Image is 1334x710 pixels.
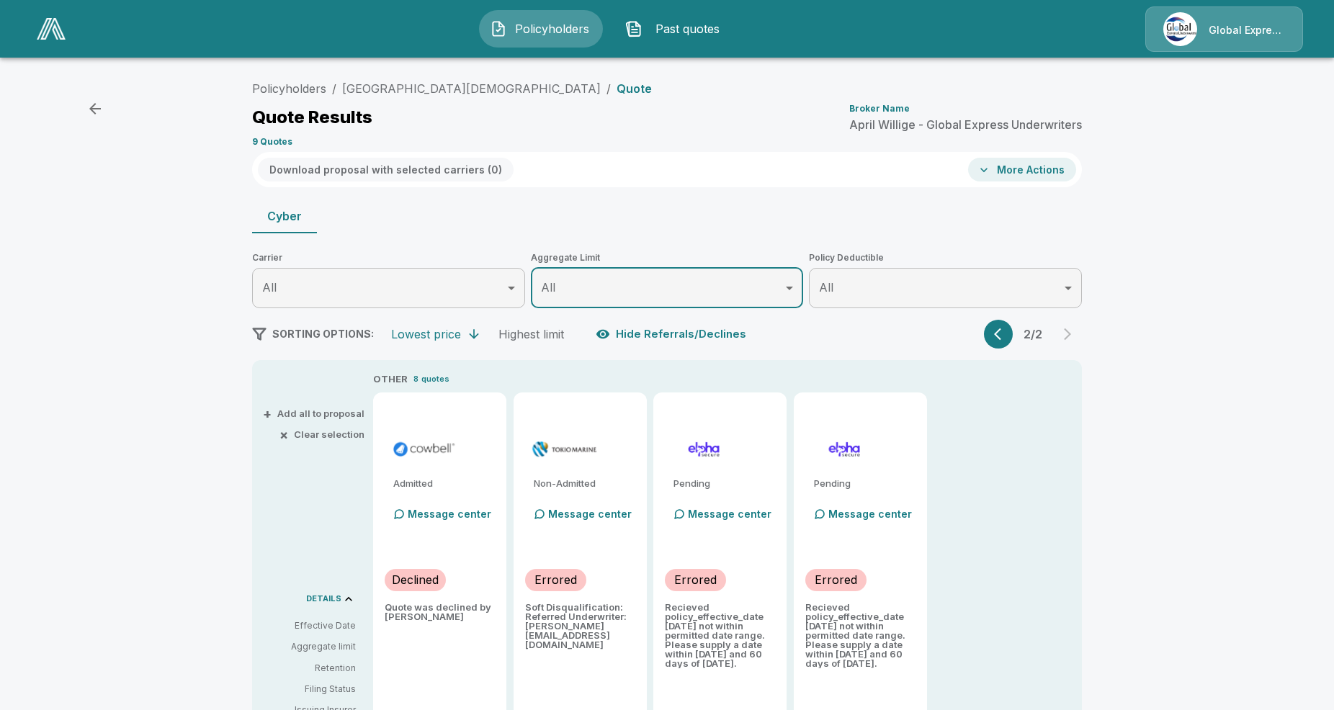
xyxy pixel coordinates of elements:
p: Errored [815,571,857,588]
button: Past quotes IconPast quotes [614,10,738,48]
a: Agency IconGlobal Express Underwriters [1145,6,1303,52]
p: Aggregate limit [264,640,356,653]
p: Broker Name [849,104,910,113]
span: + [263,409,272,418]
p: Errored [674,571,717,588]
p: 2 / 2 [1019,328,1047,340]
button: More Actions [968,158,1076,181]
p: Retention [264,662,356,675]
button: Policyholders IconPolicyholders [479,10,603,48]
span: Past quotes [648,20,728,37]
span: × [279,430,288,439]
p: Message center [408,506,491,521]
div: Highest limit [498,327,564,341]
li: / [606,80,611,97]
button: ×Clear selection [282,430,364,439]
nav: breadcrumb [252,80,652,97]
p: Message center [688,506,771,521]
p: Admitted [393,479,495,488]
span: SORTING OPTIONS: [272,328,374,340]
p: OTHER [373,372,408,387]
img: elphacyberstandard [671,439,738,460]
img: tmhcccyber [531,439,598,460]
li: / [332,80,336,97]
span: All [262,280,277,295]
p: Filing Status [264,683,356,696]
img: Past quotes Icon [625,20,643,37]
span: Policyholders [513,20,592,37]
a: Policyholders [252,81,326,96]
p: Pending [814,479,916,488]
p: quotes [421,373,449,385]
span: Aggregate Limit [531,251,804,265]
p: Non-Admitted [534,479,635,488]
p: Declined [392,571,439,588]
button: Cyber [252,199,317,233]
p: Pending [673,479,775,488]
a: [GEOGRAPHIC_DATA][DEMOGRAPHIC_DATA] [342,81,601,96]
button: +Add all to proposal [266,409,364,418]
img: Policyholders Icon [490,20,507,37]
p: 8 [413,373,418,385]
p: Recieved policy_effective_date [DATE] not within permitted date range. Please supply a date withi... [665,603,775,668]
p: Soft Disqualification: Referred Underwriter: [PERSON_NAME] [EMAIL_ADDRESS][DOMAIN_NAME] [525,603,635,650]
span: Policy Deductible [809,251,1082,265]
p: April Willige - Global Express Underwriters [849,119,1082,130]
p: Message center [548,506,632,521]
button: Hide Referrals/Declines [593,320,752,348]
button: Download proposal with selected carriers (0) [258,158,514,181]
p: Effective Date [264,619,356,632]
img: cowbellp100 [390,439,457,460]
p: 9 Quotes [252,138,292,146]
img: Agency Icon [1163,12,1197,46]
span: Carrier [252,251,525,265]
div: Lowest price [391,327,461,341]
p: Quote Results [252,109,372,126]
img: AA Logo [37,18,66,40]
p: Global Express Underwriters [1209,23,1285,37]
p: Quote [617,83,652,94]
span: All [819,280,833,295]
p: DETAILS [306,595,341,603]
p: Errored [534,571,577,588]
span: All [541,280,555,295]
p: Message center [828,506,912,521]
img: elphacyberenhanced [811,439,878,460]
p: Recieved policy_effective_date [DATE] not within permitted date range. Please supply a date withi... [805,603,916,668]
p: Quote was declined by [PERSON_NAME] [385,603,495,621]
